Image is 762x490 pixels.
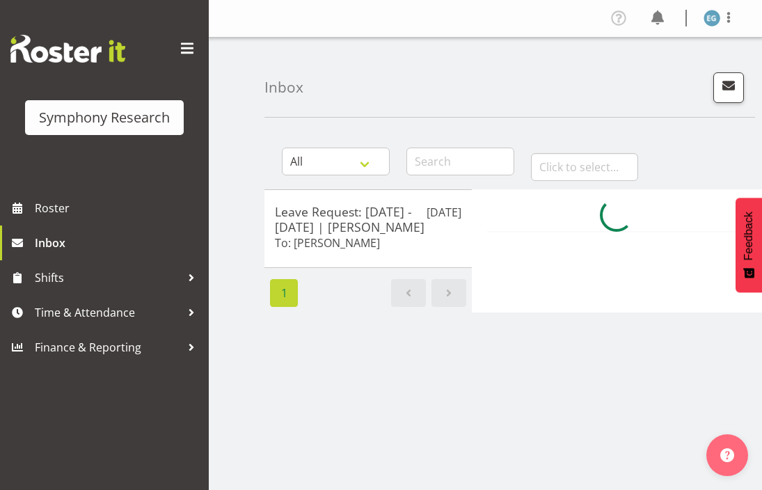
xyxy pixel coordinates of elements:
[35,232,202,253] span: Inbox
[704,10,720,26] img: evelyn-gray1866.jpg
[736,198,762,292] button: Feedback - Show survey
[39,107,170,128] div: Symphony Research
[35,337,181,358] span: Finance & Reporting
[427,204,461,221] p: [DATE]
[35,267,181,288] span: Shifts
[35,302,181,323] span: Time & Attendance
[275,204,461,235] h5: Leave Request: [DATE] - [DATE] | [PERSON_NAME]
[10,35,125,63] img: Rosterit website logo
[743,212,755,260] span: Feedback
[431,279,466,307] a: Next page
[406,148,514,175] input: Search
[275,236,380,250] h6: To: [PERSON_NAME]
[264,79,303,95] h4: Inbox
[391,279,426,307] a: Previous page
[35,198,202,219] span: Roster
[531,153,639,181] input: Click to select...
[720,448,734,462] img: help-xxl-2.png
